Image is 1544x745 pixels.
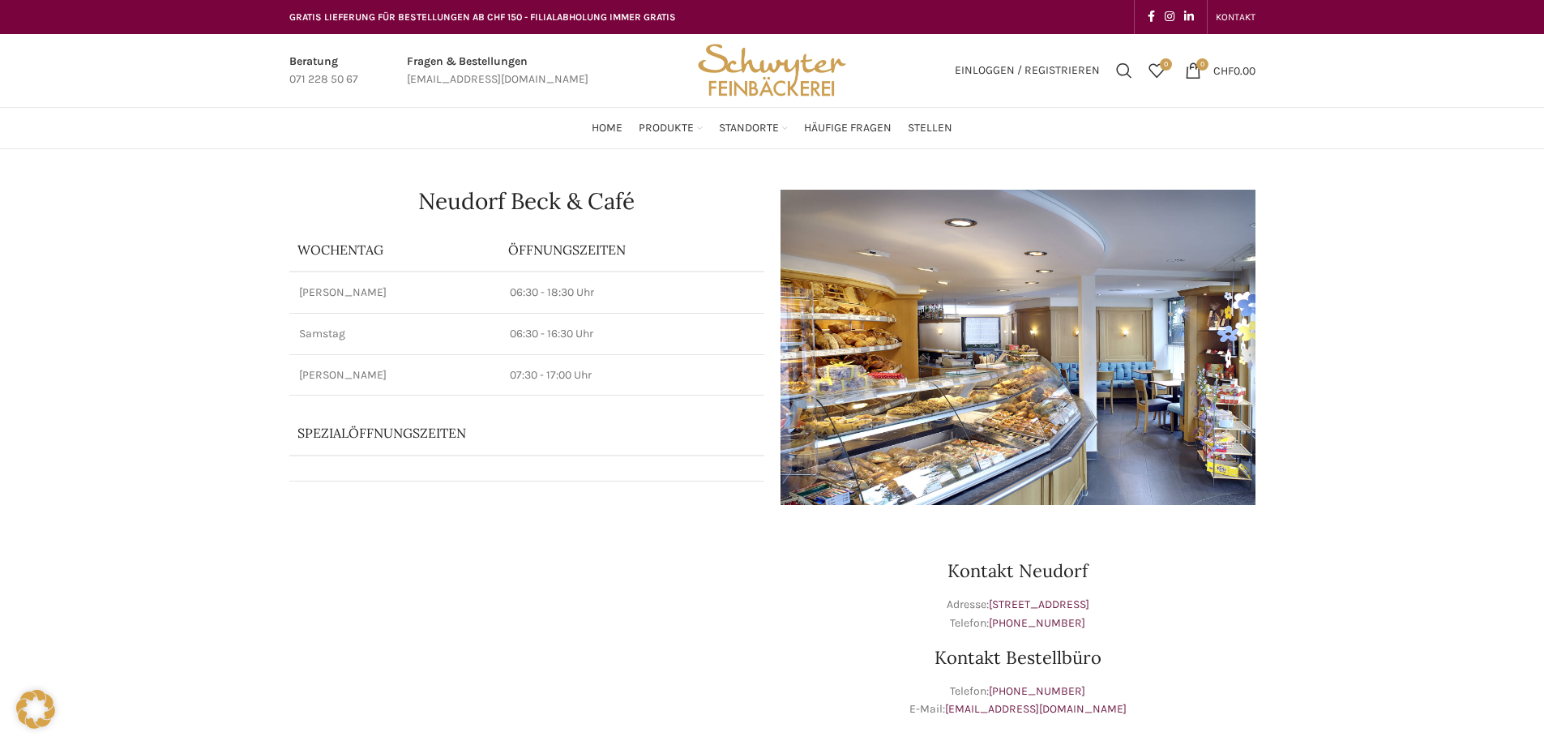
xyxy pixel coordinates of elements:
h1: Neudorf Beck & Café [289,190,764,212]
p: 06:30 - 18:30 Uhr [510,285,755,301]
a: Infobox link [289,53,358,89]
p: Adresse: Telefon: [781,596,1255,632]
div: Main navigation [281,112,1264,144]
div: Meine Wunschliste [1140,54,1173,87]
p: [PERSON_NAME] [299,367,490,383]
a: Instagram social link [1160,6,1179,28]
span: 0 [1196,58,1208,71]
a: Einloggen / Registrieren [947,54,1108,87]
span: Home [592,121,622,136]
a: 0 [1140,54,1173,87]
a: Standorte [719,112,788,144]
a: [EMAIL_ADDRESS][DOMAIN_NAME] [945,702,1127,716]
a: Infobox link [407,53,588,89]
img: Bäckerei Schwyter [692,34,851,107]
a: [STREET_ADDRESS] [989,597,1089,611]
div: Secondary navigation [1208,1,1264,33]
a: Suchen [1108,54,1140,87]
span: GRATIS LIEFERUNG FÜR BESTELLUNGEN AB CHF 150 - FILIALABHOLUNG IMMER GRATIS [289,11,676,23]
a: Facebook social link [1143,6,1160,28]
a: [PHONE_NUMBER] [989,684,1085,698]
a: Produkte [639,112,703,144]
p: [PERSON_NAME] [299,285,490,301]
span: Standorte [719,121,779,136]
p: Wochentag [297,241,492,259]
bdi: 0.00 [1213,63,1255,77]
span: KONTAKT [1216,11,1255,23]
span: Einloggen / Registrieren [955,65,1100,76]
p: 06:30 - 16:30 Uhr [510,326,755,342]
a: KONTAKT [1216,1,1255,33]
a: [PHONE_NUMBER] [989,616,1085,630]
span: 0 [1160,58,1172,71]
a: Stellen [908,112,952,144]
h3: Kontakt Neudorf [781,562,1255,580]
p: ÖFFNUNGSZEITEN [508,241,756,259]
span: Produkte [639,121,694,136]
a: Häufige Fragen [804,112,892,144]
span: Stellen [908,121,952,136]
a: 0 CHF0.00 [1177,54,1264,87]
span: CHF [1213,63,1234,77]
p: Telefon: E-Mail: [781,683,1255,719]
h3: Kontakt Bestellbüro [781,649,1255,666]
span: Häufige Fragen [804,121,892,136]
p: 07:30 - 17:00 Uhr [510,367,755,383]
p: Samstag [299,326,490,342]
a: Home [592,112,622,144]
a: Linkedin social link [1179,6,1199,28]
a: Site logo [692,62,851,76]
p: Spezialöffnungszeiten [297,424,711,442]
